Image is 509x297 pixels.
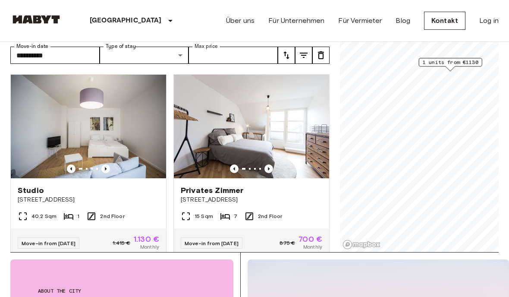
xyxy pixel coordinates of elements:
[181,196,322,204] span: [STREET_ADDRESS]
[173,74,330,258] a: Marketing picture of unit DE-01-018-001-06HPrevious imagePrevious imagePrivates Zimmer[STREET_ADD...
[424,12,465,30] a: Kontakt
[295,47,312,64] button: tune
[230,164,239,173] button: Previous image
[106,43,136,50] label: Type of stay
[258,212,282,220] span: 2nd Floor
[10,15,62,24] img: Habyt
[174,75,329,178] img: Marketing picture of unit DE-01-018-001-06H
[181,185,243,196] span: Privates Zimmer
[419,58,482,71] div: Map marker
[90,16,162,26] p: [GEOGRAPHIC_DATA]
[264,164,273,173] button: Previous image
[423,58,478,66] span: 1 units from €1130
[18,196,159,204] span: [STREET_ADDRESS]
[479,16,499,26] a: Log in
[140,243,159,251] span: Monthly
[185,240,239,246] span: Move-in from [DATE]
[38,287,206,295] span: About the city
[303,243,322,251] span: Monthly
[10,47,100,64] input: Choose date, selected date is 28 Sep 2025
[100,212,124,220] span: 2nd Floor
[22,240,75,246] span: Move-in from [DATE]
[18,185,44,196] span: Studio
[298,235,322,243] span: 700 €
[134,235,159,243] span: 1.130 €
[16,43,48,50] label: Move-in date
[31,212,57,220] span: 40.2 Sqm
[234,212,237,220] span: 7
[77,212,79,220] span: 1
[101,164,110,173] button: Previous image
[226,16,255,26] a: Über uns
[10,74,167,258] a: Marketing picture of unit DE-01-089-003-01HPrevious imagePrevious imageStudio[STREET_ADDRESS]40.2...
[396,16,410,26] a: Blog
[268,16,324,26] a: Für Unternehmen
[67,164,75,173] button: Previous image
[278,47,295,64] button: tune
[195,43,218,50] label: Max price
[338,16,382,26] a: Für Vermieter
[195,212,213,220] span: 15 Sqm
[342,240,380,250] a: Mapbox logo
[113,239,130,247] span: 1.415 €
[312,47,330,64] button: tune
[11,75,166,178] img: Marketing picture of unit DE-01-089-003-01H
[280,239,295,247] span: 875 €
